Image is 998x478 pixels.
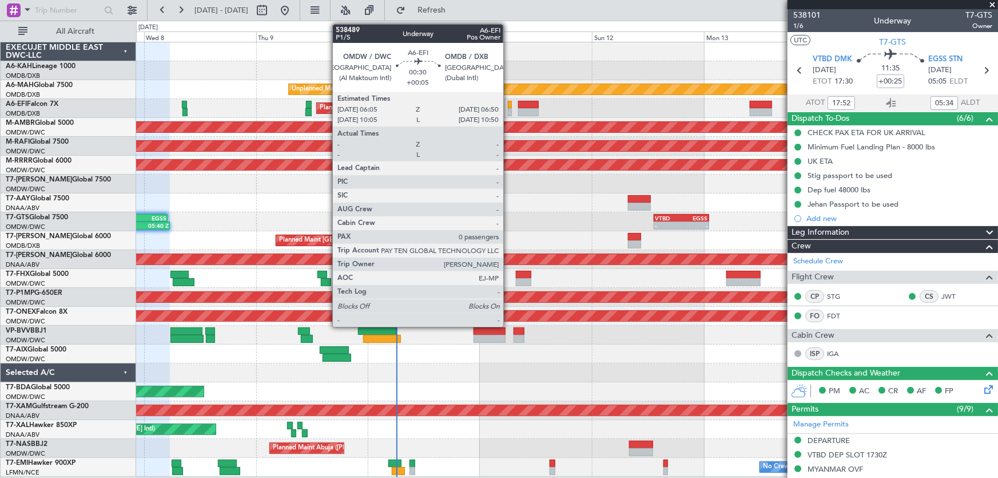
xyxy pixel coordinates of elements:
[480,31,592,42] div: Sat 11
[194,5,248,15] span: [DATE] - [DATE]
[6,355,45,364] a: OMDW/DWC
[447,215,472,222] div: EGSS
[6,403,89,410] a: T7-XAMGulfstream G-200
[6,166,45,175] a: OMDW/DWC
[6,176,72,183] span: T7-[PERSON_NAME]
[813,65,836,76] span: [DATE]
[6,214,29,221] span: T7-GTS
[957,403,973,415] span: (9/9)
[6,252,72,259] span: T7-[PERSON_NAME]
[6,441,47,448] a: T7-NASBBJ2
[827,311,853,321] a: FDT
[140,215,167,222] div: EGSS
[138,23,158,33] div: [DATE]
[472,222,498,229] div: -
[6,309,67,315] a: T7-ONEXFalcon 8X
[6,290,34,297] span: T7-P1MP
[704,31,816,42] div: Mon 13
[793,256,843,267] a: Schedule Crew
[6,101,27,108] span: A6-EFI
[681,222,707,229] div: -
[792,367,900,380] span: Dispatch Checks and Weather
[827,291,853,302] a: STG
[256,31,368,42] div: Thu 9
[808,142,935,152] div: Minimum Fuel Landing Plan - 8000 lbs
[6,176,111,183] a: T7-[PERSON_NAME]Global 7500
[6,298,45,307] a: OMDW/DWC
[792,329,834,342] span: Cabin Crew
[6,233,111,240] a: T7-[PERSON_NAME]Global 6000
[829,386,840,397] span: PM
[808,185,870,195] div: Dep fuel 48000 lbs
[6,204,39,212] a: DNAA/ABV
[6,195,69,202] a: T7-AAYGlobal 7500
[6,403,32,410] span: T7-XAM
[6,460,28,467] span: T7-EMI
[368,31,480,42] div: Fri 10
[6,120,35,127] span: M-AMBR
[6,384,70,391] a: T7-BDAGlobal 5000
[6,72,40,80] a: OMDB/DXB
[6,63,32,70] span: A6-KAH
[6,109,40,118] a: OMDB/DXB
[813,54,852,65] span: VTBD DMK
[880,36,906,48] span: T7-GTS
[6,327,30,334] span: VP-BVV
[6,147,45,156] a: OMDW/DWC
[6,279,45,288] a: OMDW/DWC
[6,449,45,458] a: OMDW/DWC
[805,347,824,360] div: ISP
[6,271,30,278] span: T7-FHX
[793,9,821,21] span: 538101
[957,112,973,124] span: (6/6)
[928,65,952,76] span: [DATE]
[808,171,892,180] div: Stig passport to be used
[6,195,30,202] span: T7-AAY
[447,222,472,229] div: -
[808,464,863,474] div: MYANMAR OVF
[808,199,898,209] div: Jehan Passport to be used
[6,139,69,145] a: M-RAFIGlobal 7500
[6,317,45,326] a: OMDW/DWC
[6,82,34,89] span: A6-MAH
[793,21,821,31] span: 1/6
[6,252,111,259] a: T7-[PERSON_NAME]Global 6000
[792,403,818,416] span: Permits
[808,128,925,137] div: CHECK PAX ETA FOR UK ARRIVAL
[834,76,853,88] span: 17:30
[320,100,432,117] div: Planned Maint Dubai (Al Maktoum Intl)
[472,215,498,222] div: VTBD
[813,76,832,88] span: ETOT
[655,222,681,229] div: -
[949,76,968,88] span: ELDT
[920,290,939,303] div: CS
[6,327,47,334] a: VP-BVVBBJ1
[931,96,958,110] input: --:--
[808,450,887,460] div: VTBD DEP SLOT 1730Z
[142,222,169,229] div: 05:40 Z
[6,430,39,439] a: DNAA/ABV
[6,63,75,70] a: A6-KAHLineage 1000
[6,290,62,297] a: T7-P1MPG-650ER
[945,386,953,397] span: FP
[874,15,912,27] div: Underway
[6,242,40,250] a: OMDB/DXB
[793,419,849,430] a: Manage Permits
[827,349,853,359] a: IGA
[6,271,69,278] a: T7-FHXGlobal 5000
[792,271,834,284] span: Flight Crew
[6,260,39,269] a: DNAA/ABV
[279,232,470,249] div: Planned Maint [GEOGRAPHIC_DATA] ([GEOGRAPHIC_DATA] Intl)
[292,81,491,98] div: Unplanned Maint [GEOGRAPHIC_DATA] ([GEOGRAPHIC_DATA] Intl)
[763,459,789,476] div: No Crew
[881,63,900,74] span: 11:35
[6,90,40,99] a: OMDB/DXB
[806,214,992,223] div: Add new
[6,120,74,127] a: M-AMBRGlobal 5000
[828,96,855,110] input: --:--
[408,6,456,14] span: Refresh
[6,422,77,429] a: T7-XALHawker 850XP
[273,440,401,457] div: Planned Maint Abuja ([PERSON_NAME] Intl)
[917,386,926,397] span: AF
[35,2,101,19] input: Trip Number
